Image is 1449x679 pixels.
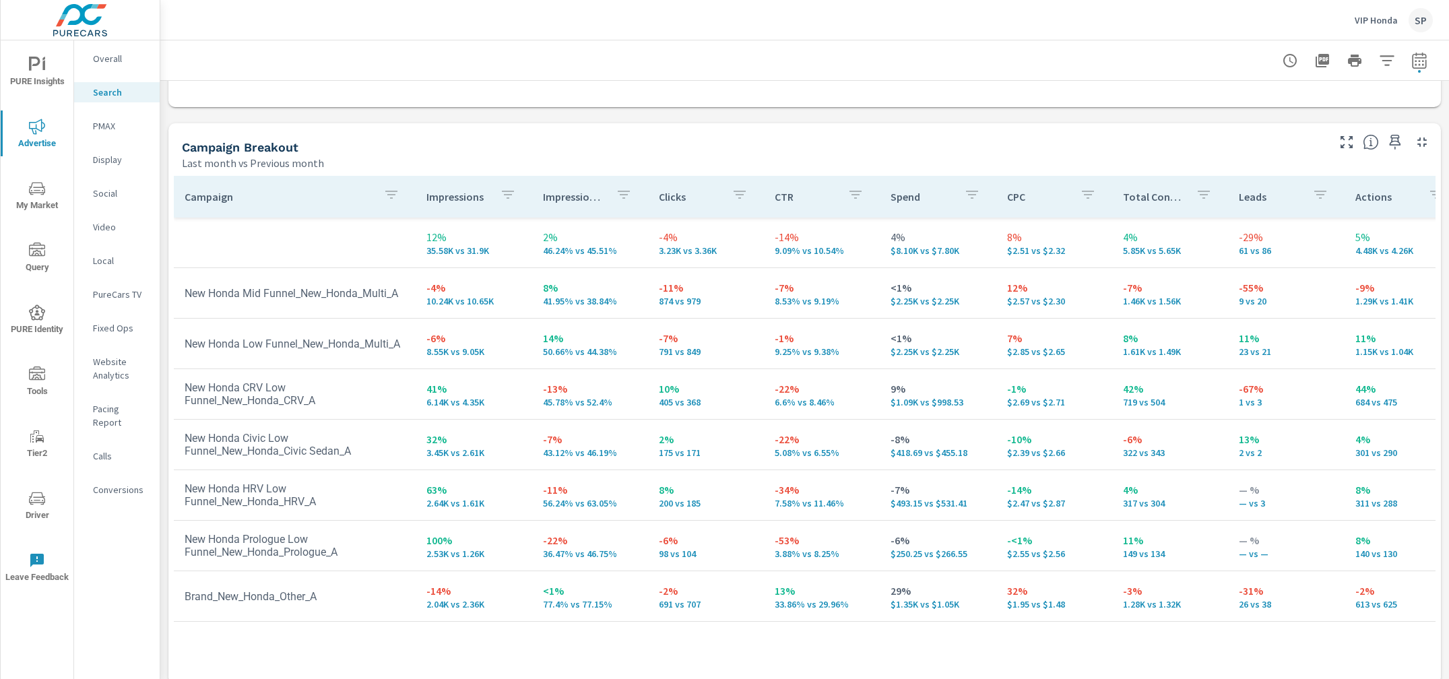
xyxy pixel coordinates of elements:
p: $2.51 vs $2.32 [1007,245,1101,256]
p: <1% [891,330,985,346]
p: 10,241 vs 10,652 [426,296,521,306]
p: 8% [543,280,637,296]
p: 9.09% vs 10.54% [775,245,869,256]
p: 7.58% vs 11.46% [775,498,869,509]
p: 7% [1007,330,1101,346]
p: -14% [775,229,869,245]
p: 791 vs 849 [659,346,753,357]
span: Driver [5,490,69,523]
p: $250.25 vs $266.55 [891,548,985,559]
p: -8% [891,431,985,447]
span: Tier2 [5,428,69,461]
p: -6% [426,330,521,346]
p: 1,456 vs 1,559 [1123,296,1217,306]
h5: Campaign Breakout [182,140,298,154]
td: New Honda Civic Low Funnel_New_Honda_Civic Sedan_A [174,421,416,468]
p: -7% [659,330,753,346]
p: CTR [775,190,837,203]
button: Minimize Widget [1411,131,1433,153]
p: 4% [891,229,985,245]
p: 874 vs 979 [659,296,753,306]
td: New Honda HRV Low Funnel_New_Honda_HRV_A [174,472,416,519]
p: 6,136 vs 4,349 [426,397,521,408]
div: Fixed Ops [74,318,160,338]
p: $2.55 vs $2.56 [1007,548,1101,559]
p: 56.24% vs 63.05% [543,498,637,509]
p: -11% [543,482,637,498]
p: $2.69 vs $2.71 [1007,397,1101,408]
button: Make Fullscreen [1336,131,1357,153]
span: Advertise [5,119,69,152]
p: Social [93,187,149,200]
p: 317 vs 304 [1123,498,1217,509]
p: 322 vs 343 [1123,447,1217,458]
p: Clicks [659,190,721,203]
p: -67% [1239,381,1333,397]
p: CPC [1007,190,1069,203]
p: Website Analytics [93,355,149,382]
p: Local [93,254,149,267]
p: 6.6% vs 8.46% [775,397,869,408]
p: Video [93,220,149,234]
div: PMAX [74,116,160,136]
p: $493.15 vs $531.41 [891,498,985,509]
div: Local [74,251,160,271]
p: 50.66% vs 44.38% [543,346,637,357]
p: 149 vs 134 [1123,548,1217,559]
p: $2,251.68 vs $2,249.97 [891,346,985,357]
p: -6% [659,532,753,548]
p: 2,638 vs 1,614 [426,498,521,509]
p: Fixed Ops [93,321,149,335]
p: -55% [1239,280,1333,296]
p: 4% [1123,482,1217,498]
p: 13% [775,583,869,599]
p: 8,552 vs 9,054 [426,346,521,357]
p: -4% [426,280,521,296]
p: 10% [659,381,753,397]
p: 175 vs 171 [659,447,753,458]
div: Display [74,150,160,170]
p: PMAX [93,119,149,133]
span: This is a summary of Search performance results by campaign. Each column can be sorted. [1363,134,1379,150]
p: Calls [93,449,149,463]
p: $2.57 vs $2.30 [1007,296,1101,306]
p: 46.24% vs 45.51% [543,245,637,256]
p: 1 vs 3 [1239,397,1333,408]
p: -7% [775,280,869,296]
p: Leads [1239,190,1301,203]
p: -14% [426,583,521,599]
p: 1,275 vs 1,316 [1123,599,1217,610]
p: Impressions [426,190,488,203]
p: -34% [775,482,869,498]
p: 12% [1007,280,1101,296]
p: 2 vs 2 [1239,447,1333,458]
p: 8.53% vs 9.19% [775,296,869,306]
p: -22% [775,381,869,397]
td: New Honda CRV Low Funnel_New_Honda_CRV_A [174,370,416,418]
p: Impression Share [543,190,605,203]
span: Save this to your personalized report [1384,131,1406,153]
p: — vs 3 [1239,498,1333,509]
p: 11% [1123,532,1217,548]
p: 45.78% vs 52.4% [543,397,637,408]
p: 200 vs 185 [659,498,753,509]
p: -1% [775,330,869,346]
p: 11% [1239,330,1333,346]
span: PURE Identity [5,304,69,337]
p: $1,350.60 vs $1,048.53 [891,599,985,610]
button: "Export Report to PDF" [1309,47,1336,74]
p: 13% [1239,431,1333,447]
p: 3,445 vs 2,611 [426,447,521,458]
p: 9 vs 20 [1239,296,1333,306]
p: Total Conversions [1123,190,1185,203]
p: 1,612 vs 1,490 [1123,346,1217,357]
p: 41% [426,381,521,397]
p: 2,041 vs 2,360 [426,599,521,610]
p: <1% [891,280,985,296]
p: 29% [891,583,985,599]
p: Actions [1355,190,1417,203]
p: 691 vs 707 [659,599,753,610]
div: nav menu [1,40,73,598]
p: Campaign [185,190,373,203]
p: -<1% [1007,532,1101,548]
